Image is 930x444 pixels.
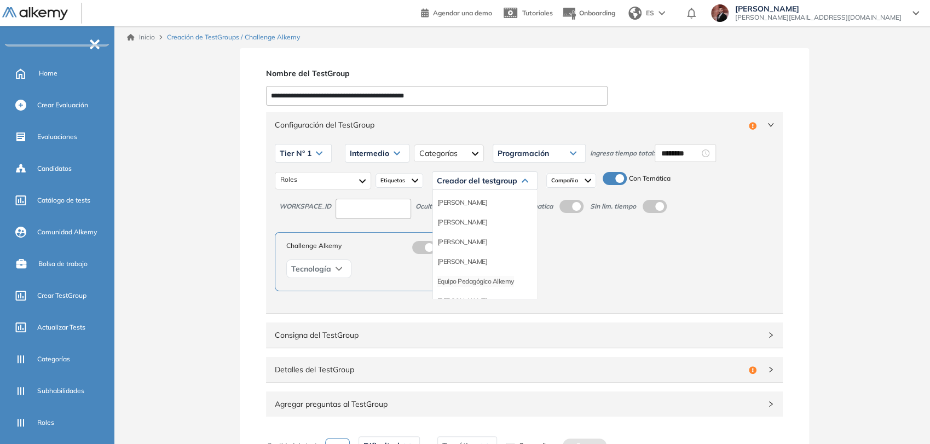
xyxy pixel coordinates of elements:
span: Nombre del TestGroup [266,68,350,79]
div: Consigna del TestGroup [266,322,783,348]
span: [PERSON_NAME] [735,4,902,13]
span: WORKSPACE_ID [279,201,331,212]
img: arrow [658,11,665,15]
span: Challenge Alkemy [286,241,342,254]
div: Agregar preguntas al TestGroup [266,391,783,417]
span: right [767,401,774,407]
a: Inicio [127,32,155,42]
span: Sin lim. tiempo [590,201,636,212]
li: [PERSON_NAME] [437,237,488,247]
span: Confir. Automatica [494,201,553,212]
span: Ocultar título [415,201,457,212]
img: Logo [2,7,68,21]
li: [PERSON_NAME] [437,217,488,228]
span: Intermedio [350,149,389,158]
span: Configuración del TestGroup [275,119,744,131]
span: Programación [498,149,549,158]
span: Candidatos [37,164,72,174]
span: Creación de TestGroups / Challenge Alkemy [167,32,300,42]
div: Etiquetas [376,174,423,188]
span: Etiquetas [380,176,407,185]
span: Evaluaciones [37,132,77,142]
span: Comunidad Alkemy [37,227,97,237]
span: Agendar una demo [433,9,492,17]
iframe: Chat Widget [875,391,930,444]
div: Compañia [546,174,596,188]
span: Catálogo de tests [37,195,90,205]
span: Home [39,68,57,78]
div: Configuración del TestGroup [266,112,783,137]
img: Ícono de flecha [412,176,418,185]
div: Detalles del TestGroup [266,357,783,382]
span: Actualizar Tests [37,322,85,332]
span: Ingresa tiempo total: [590,148,655,159]
span: Con Temática [629,174,671,184]
span: Tutoriales [522,9,553,17]
span: ES [646,8,654,18]
span: Subhabilidades [37,386,84,396]
li: [PERSON_NAME] [437,296,488,307]
li: [PERSON_NAME] [437,256,488,267]
span: right [767,122,774,128]
span: Categorías [37,354,70,364]
a: Agendar una demo [421,5,492,19]
span: right [767,332,774,338]
span: Roles [37,418,54,428]
span: Detalles del TestGroup [275,364,744,376]
span: right [767,366,774,373]
span: Compañia [551,176,580,185]
div: Widget de chat [875,391,930,444]
img: world [628,7,642,20]
li: Equipo Pedagógico Alkemy [437,276,514,287]
span: [PERSON_NAME][EMAIL_ADDRESS][DOMAIN_NAME] [735,13,902,22]
li: [PERSON_NAME] [437,197,488,208]
button: Onboarding [562,2,615,25]
span: Creador del testgroup [437,176,517,185]
span: Crear TestGroup [37,291,86,301]
span: Consigna del TestGroup [275,329,761,341]
span: Tier N° 1 [280,149,311,158]
span: close-circle [702,149,709,157]
img: Ícono de flecha [585,176,591,185]
span: Crear Evaluación [37,100,88,110]
span: Tecnología [291,264,331,273]
span: Bolsa de trabajo [38,259,88,269]
span: Agregar preguntas al TestGroup [275,398,761,410]
span: Onboarding [579,9,615,17]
